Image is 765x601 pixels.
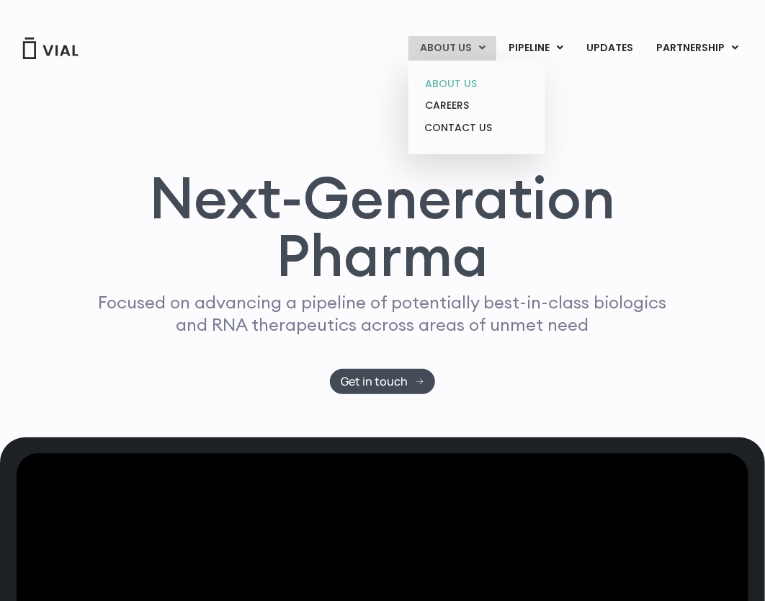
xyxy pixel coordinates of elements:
a: PIPELINEMenu Toggle [497,36,574,61]
p: Focused on advancing a pipeline of potentially best-in-class biologics and RNA therapeutics acros... [92,291,673,336]
a: UPDATES [575,36,644,61]
a: ABOUT USMenu Toggle [408,36,496,61]
span: Get in touch [341,376,408,387]
a: CONTACT US [413,117,540,140]
a: ABOUT US [413,73,540,95]
h1: Next-Generation Pharma [71,169,694,284]
a: CAREERS [413,94,540,117]
img: Vial Logo [22,37,79,59]
a: Get in touch [330,369,436,394]
a: PARTNERSHIPMenu Toggle [645,36,750,61]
